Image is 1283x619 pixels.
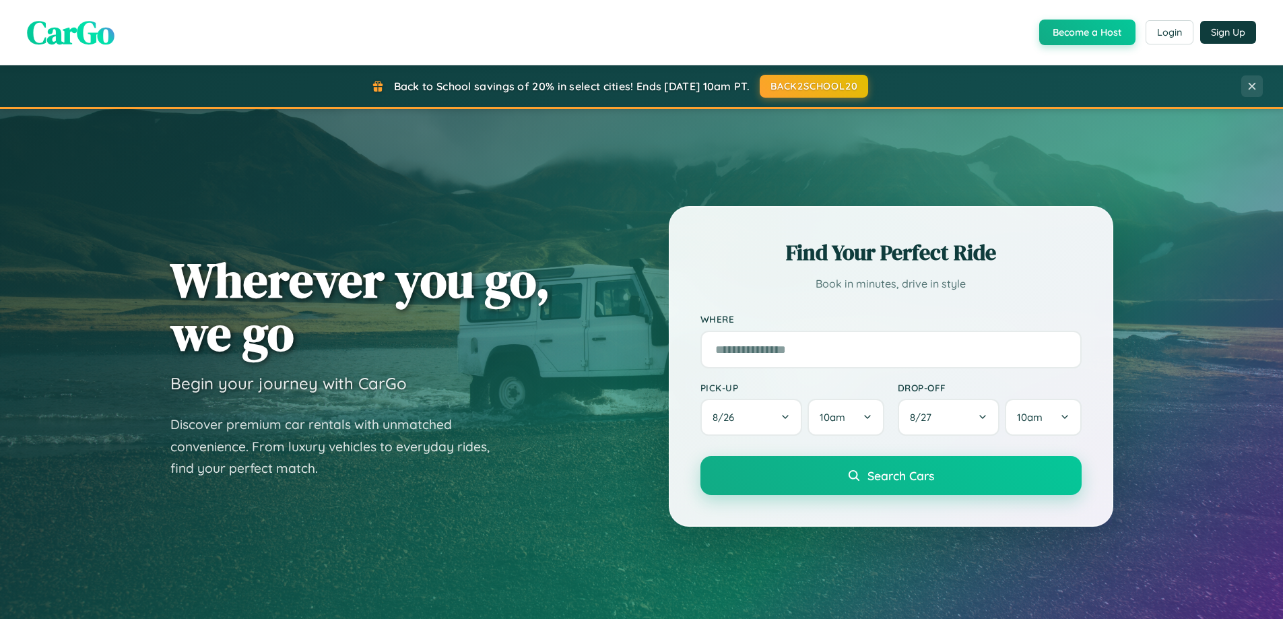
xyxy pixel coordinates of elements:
h1: Wherever you go, we go [170,253,550,360]
button: Sign Up [1200,21,1256,44]
button: Login [1146,20,1193,44]
button: 8/27 [898,399,1000,436]
label: Where [700,314,1082,325]
span: Back to School savings of 20% in select cities! Ends [DATE] 10am PT. [394,79,750,93]
p: Book in minutes, drive in style [700,274,1082,294]
span: Search Cars [867,468,934,483]
span: CarGo [27,10,114,55]
span: 10am [820,411,845,424]
button: 8/26 [700,399,803,436]
button: Search Cars [700,456,1082,495]
h2: Find Your Perfect Ride [700,238,1082,267]
label: Pick-up [700,382,884,393]
label: Drop-off [898,382,1082,393]
p: Discover premium car rentals with unmatched convenience. From luxury vehicles to everyday rides, ... [170,414,507,480]
span: 8 / 27 [910,411,938,424]
button: 10am [808,399,884,436]
button: Become a Host [1039,20,1136,45]
button: BACK2SCHOOL20 [760,75,868,98]
h3: Begin your journey with CarGo [170,373,407,393]
span: 10am [1017,411,1043,424]
button: 10am [1005,399,1081,436]
span: 8 / 26 [713,411,741,424]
